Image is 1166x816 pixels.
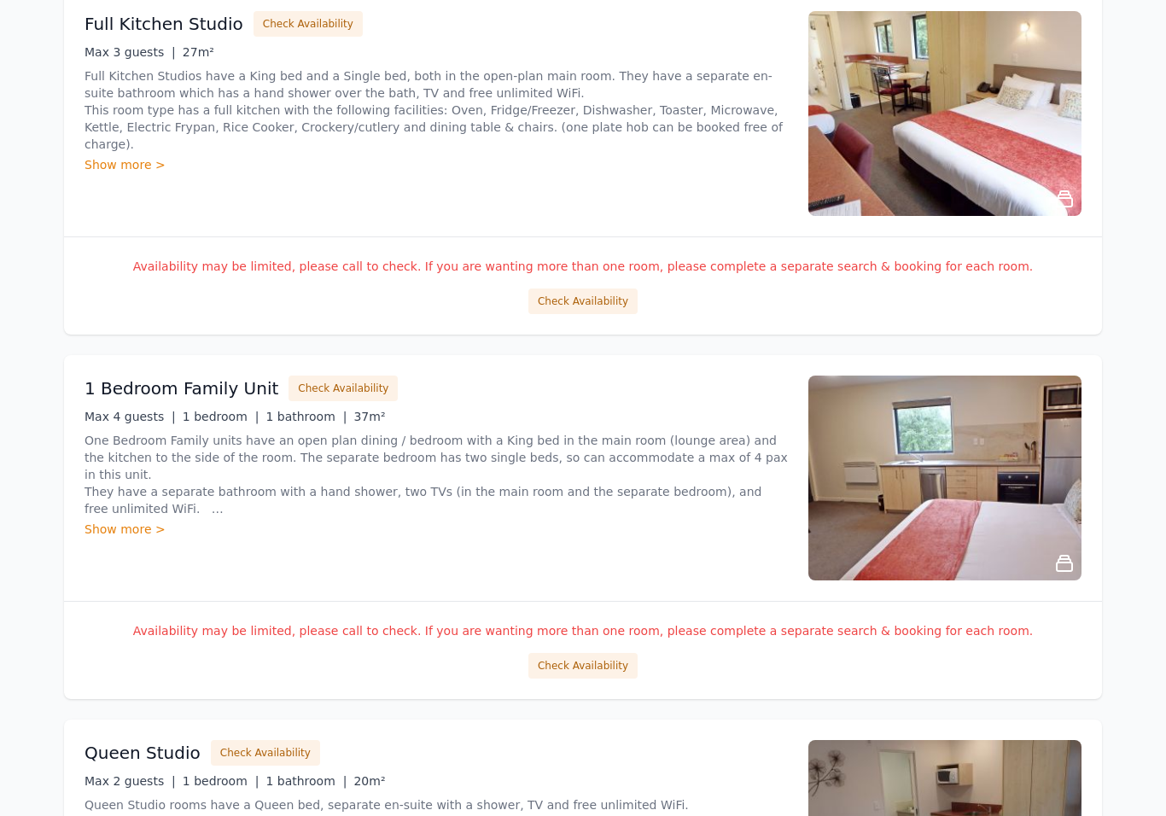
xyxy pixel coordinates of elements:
[353,774,385,788] span: 20m²
[211,740,320,766] button: Check Availability
[353,410,385,423] span: 37m²
[528,653,638,679] button: Check Availability
[85,741,201,765] h3: Queen Studio
[85,774,176,788] span: Max 2 guests |
[85,432,788,517] p: One Bedroom Family units have an open plan dining / bedroom with a King bed in the main room (lou...
[85,376,278,400] h3: 1 Bedroom Family Unit
[289,376,398,401] button: Check Availability
[265,410,347,423] span: 1 bathroom |
[85,12,243,36] h3: Full Kitchen Studio
[85,45,176,59] span: Max 3 guests |
[85,622,1081,639] p: Availability may be limited, please call to check. If you are wanting more than one room, please ...
[183,774,259,788] span: 1 bedroom |
[254,11,363,37] button: Check Availability
[85,521,788,538] div: Show more >
[183,410,259,423] span: 1 bedroom |
[85,67,788,153] p: Full Kitchen Studios have a King bed and a Single bed, both in the open-plan main room. They have...
[265,774,347,788] span: 1 bathroom |
[528,289,638,314] button: Check Availability
[85,410,176,423] span: Max 4 guests |
[85,258,1081,275] p: Availability may be limited, please call to check. If you are wanting more than one room, please ...
[85,156,788,173] div: Show more >
[183,45,214,59] span: 27m²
